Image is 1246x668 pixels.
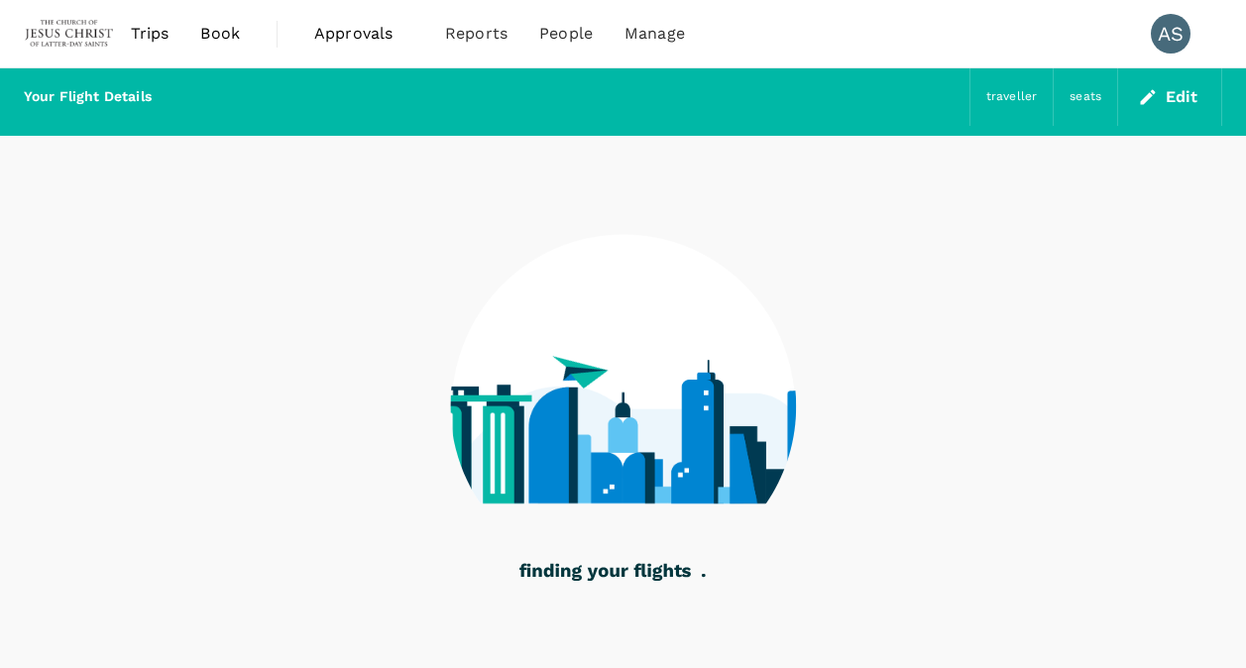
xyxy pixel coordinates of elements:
[702,574,706,577] g: .
[986,87,1037,107] div: traveller
[539,22,593,46] span: People
[445,22,508,46] span: Reports
[131,22,170,46] span: Trips
[1151,14,1190,54] div: AS
[1070,87,1101,107] div: seats
[24,86,152,108] div: Your Flight Details
[314,22,413,46] span: Approvals
[519,564,691,582] g: finding your flights
[1134,81,1205,113] button: Edit
[200,22,240,46] span: Book
[24,12,115,56] img: The Malaysian Church of Jesus Christ of Latter-day Saints
[624,22,685,46] span: Manage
